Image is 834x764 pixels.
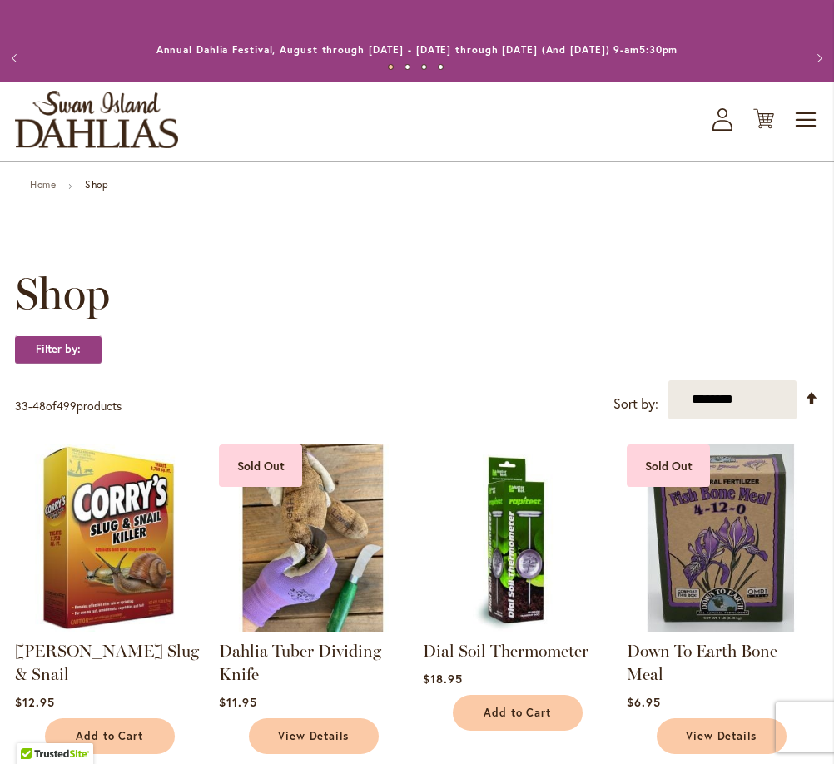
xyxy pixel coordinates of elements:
span: Add to Cart [484,706,552,720]
span: View Details [278,729,350,743]
span: Shop [15,269,110,319]
a: store logo [15,91,178,148]
button: 3 of 4 [421,64,427,70]
a: Home [30,178,56,191]
span: 499 [57,398,77,414]
span: $12.95 [15,694,55,710]
img: Corry's Slug & Snail [15,444,202,632]
span: $11.95 [219,694,257,710]
div: Sold Out [219,444,302,487]
a: Annual Dahlia Festival, August through [DATE] - [DATE] through [DATE] (And [DATE]) 9-am5:30pm [156,43,678,56]
a: View Details [657,718,787,754]
span: Add to Cart [76,729,144,743]
button: 4 of 4 [438,64,444,70]
a: Dial Soil Thermometer [423,619,610,635]
iframe: Launch Accessibility Center [12,705,59,752]
a: Corry's Slug & Snail [15,619,202,635]
span: 33 [15,398,28,414]
p: - of products [15,393,122,419]
a: Dahlia Tuber Dividing Knife Sold Out [219,619,406,635]
button: Next [801,42,834,75]
button: Add to Cart [45,718,175,754]
label: Sort by: [613,389,658,419]
strong: Filter by: [15,335,102,364]
a: Down To Earth Bone Meal Sold Out [627,619,814,635]
button: 2 of 4 [405,64,410,70]
span: View Details [686,729,757,743]
a: Dahlia Tuber Dividing Knife [219,641,381,684]
img: Dahlia Tuber Dividing Knife [219,444,406,632]
span: $6.95 [627,694,661,710]
div: Sold Out [627,444,710,487]
button: 1 of 4 [388,64,394,70]
a: Dial Soil Thermometer [423,641,588,661]
button: Add to Cart [453,695,583,731]
a: View Details [249,718,379,754]
span: 48 [32,398,46,414]
a: Down To Earth Bone Meal [627,641,777,684]
img: Down To Earth Bone Meal [627,444,814,632]
a: [PERSON_NAME] Slug & Snail [15,641,199,684]
strong: Shop [85,178,108,191]
span: $18.95 [423,671,463,687]
img: Dial Soil Thermometer [423,444,610,632]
